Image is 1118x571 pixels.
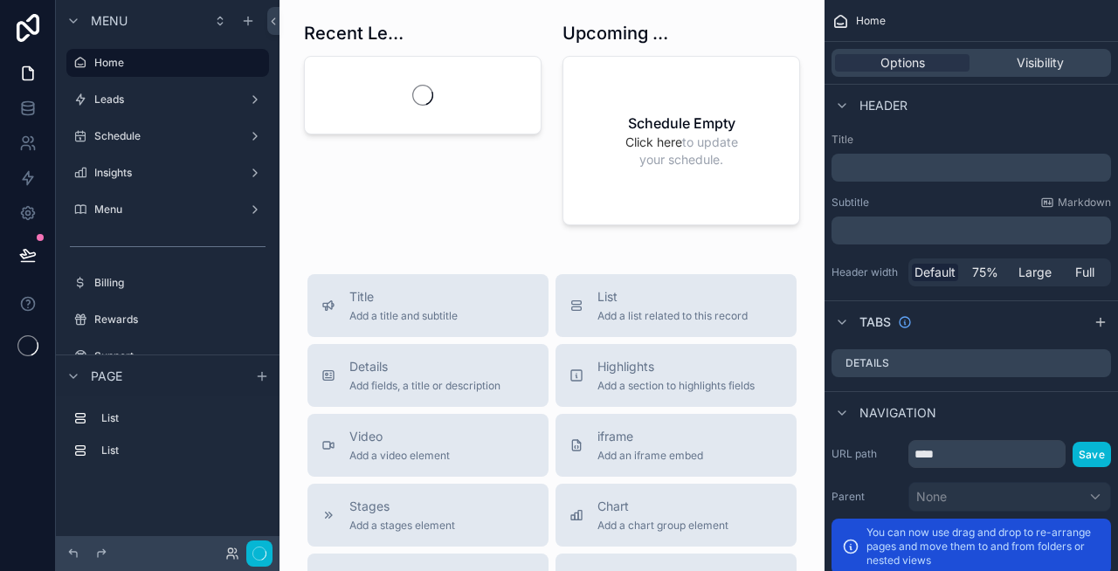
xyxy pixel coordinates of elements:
label: Home [94,56,259,70]
span: Home [856,14,886,28]
span: Default [914,264,956,281]
label: Parent [832,490,901,504]
span: Stages [349,498,455,515]
span: Page [91,368,122,385]
a: Schedule [66,122,269,150]
span: 75% [972,264,998,281]
span: Add a list related to this record [597,309,748,323]
span: Add a video element [349,449,450,463]
span: iframe [597,428,703,445]
span: Markdown [1058,196,1111,210]
span: Title [349,288,458,306]
span: Full [1075,264,1094,281]
button: TitleAdd a title and subtitle [307,274,549,337]
div: scrollable content [832,217,1111,244]
span: Tabs [859,313,891,331]
label: Subtitle [832,196,869,210]
a: Menu [66,196,269,224]
span: Add fields, a title or description [349,379,500,393]
label: Billing [94,276,266,290]
span: Navigation [859,404,936,422]
a: Markdown [1040,196,1111,210]
a: Leads [66,86,269,114]
button: DetailsAdd fields, a title or description [307,344,549,407]
a: Insights [66,159,269,187]
span: Add a title and subtitle [349,309,458,323]
p: You can now use drag and drop to re-arrange pages and move them to and from folders or nested views [866,526,1101,568]
label: List [101,411,262,425]
span: Menu [91,12,128,30]
label: List [101,444,262,457]
div: scrollable content [56,396,279,482]
span: List [597,288,748,306]
button: None [908,482,1111,512]
span: Highlights [597,358,755,375]
label: Header width [832,265,901,279]
label: Leads [94,93,241,107]
span: Options [880,54,925,72]
span: Visibility [1017,54,1064,72]
label: Rewards [94,313,266,327]
span: Header [859,97,908,114]
span: Add a stages element [349,519,455,533]
span: Chart [597,498,728,515]
label: Support [94,349,266,363]
label: Title [832,133,1111,147]
div: scrollable content [832,154,1111,182]
button: ChartAdd a chart group element [556,484,797,547]
button: Save [1073,442,1111,467]
span: Add a chart group element [597,519,728,533]
label: Menu [94,203,241,217]
a: Rewards [66,306,269,334]
a: Billing [66,269,269,297]
span: None [916,488,947,506]
label: Details [845,356,889,370]
button: VideoAdd a video element [307,414,549,477]
label: Insights [94,166,241,180]
button: iframeAdd an iframe embed [556,414,797,477]
button: StagesAdd a stages element [307,484,549,547]
label: URL path [832,447,901,461]
span: Add an iframe embed [597,449,703,463]
button: HighlightsAdd a section to highlights fields [556,344,797,407]
a: Support [66,342,269,370]
span: Video [349,428,450,445]
label: Schedule [94,129,241,143]
span: Details [349,358,500,375]
a: Home [66,49,269,77]
button: ListAdd a list related to this record [556,274,797,337]
span: Add a section to highlights fields [597,379,755,393]
span: Large [1018,264,1052,281]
